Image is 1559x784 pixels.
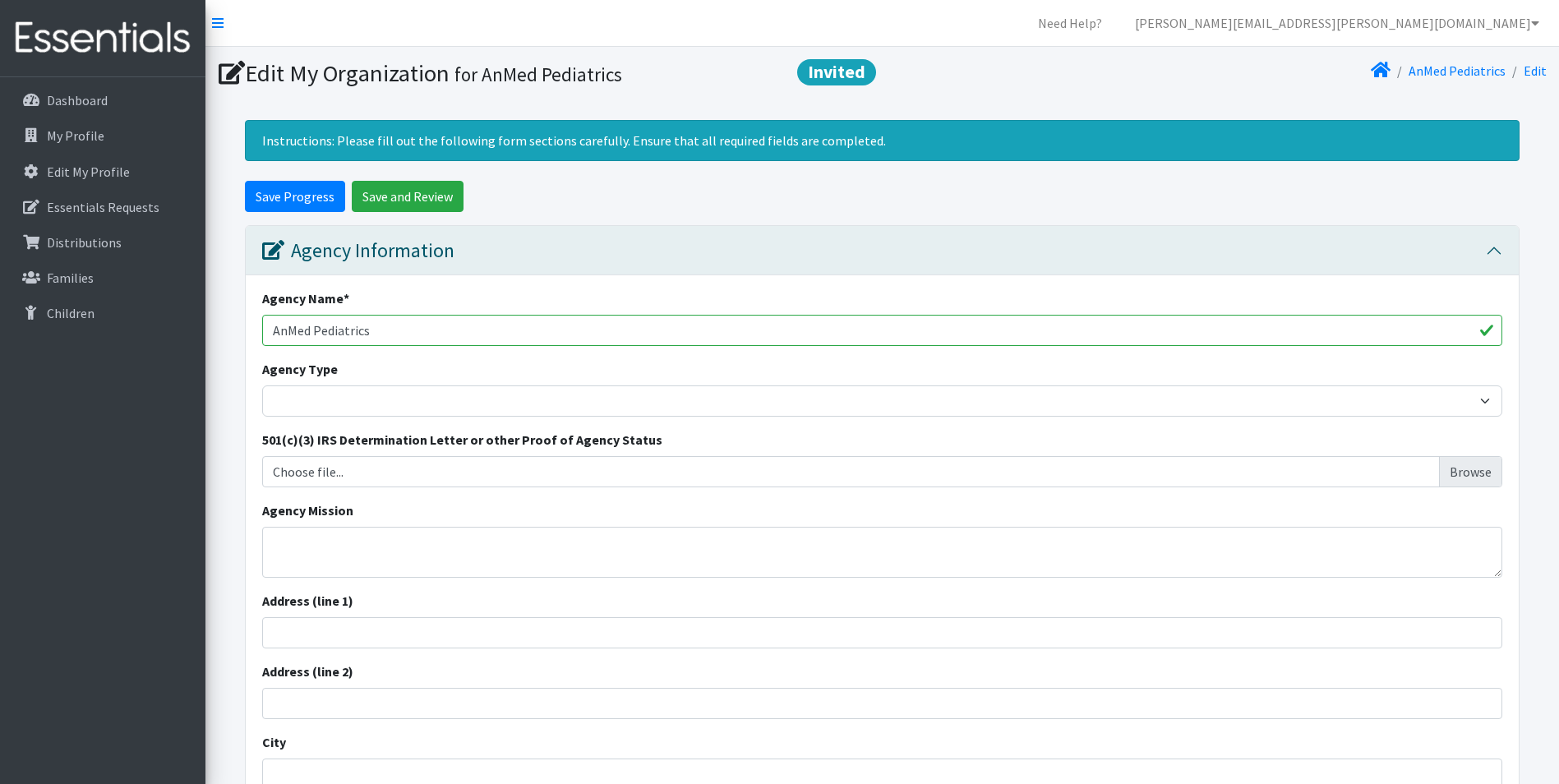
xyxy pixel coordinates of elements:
p: My Profile [47,127,104,144]
p: Edit My Profile [47,164,130,180]
a: Need Help? [1025,7,1115,39]
abbr: required [344,290,349,307]
label: Agency Type [262,359,338,379]
h1: Edit My Organization [219,59,877,88]
label: Address (line 2) [262,662,353,681]
label: Choose file... [262,456,1502,487]
p: Dashboard [47,92,108,108]
a: Children [7,297,199,330]
p: Essentials Requests [47,199,159,215]
div: Instructions: Please fill out the following form sections carefully. Ensure that all required fie... [245,120,1520,161]
p: Children [47,305,95,321]
a: Essentials Requests [7,191,199,224]
p: Distributions [47,234,122,251]
p: Families [47,270,94,286]
label: Address (line 1) [262,591,353,611]
span: Invited [797,59,876,85]
small: for AnMed Pediatrics [454,62,622,86]
label: Agency Mission [262,500,353,520]
a: Families [7,261,199,294]
a: Edit [1524,62,1547,79]
a: My Profile [7,119,199,152]
a: [PERSON_NAME][EMAIL_ADDRESS][PERSON_NAME][DOMAIN_NAME] [1122,7,1552,39]
button: Agency Information [246,226,1519,276]
input: Save Progress [245,181,345,212]
a: Edit My Profile [7,155,199,188]
label: City [262,732,286,752]
a: Distributions [7,226,199,259]
img: HumanEssentials [7,11,199,66]
a: AnMed Pediatrics [1409,62,1506,79]
a: Dashboard [7,84,199,117]
div: Agency Information [262,239,454,263]
label: 501(c)(3) IRS Determination Letter or other Proof of Agency Status [262,430,662,450]
label: Agency Name [262,288,349,308]
input: Save and Review [352,181,464,212]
